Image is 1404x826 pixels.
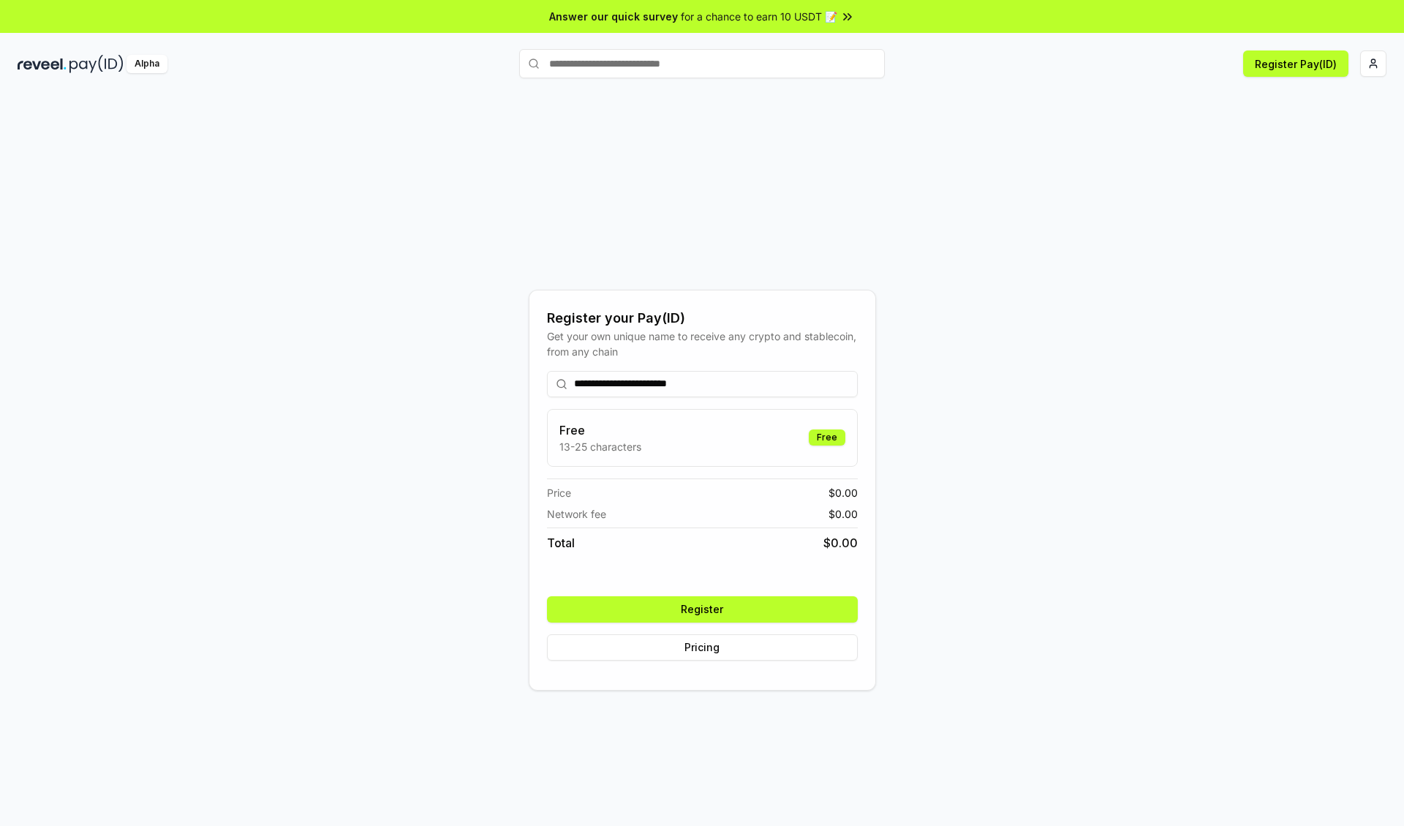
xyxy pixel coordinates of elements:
[809,429,845,446] div: Free
[559,439,641,454] p: 13-25 characters
[69,55,124,73] img: pay_id
[547,506,606,522] span: Network fee
[1243,50,1348,77] button: Register Pay(ID)
[18,55,67,73] img: reveel_dark
[547,534,575,552] span: Total
[549,9,678,24] span: Answer our quick survey
[829,506,858,522] span: $ 0.00
[681,9,837,24] span: for a chance to earn 10 USDT 📝
[547,596,858,623] button: Register
[127,55,167,73] div: Alpha
[559,421,641,439] h3: Free
[823,534,858,552] span: $ 0.00
[547,308,858,328] div: Register your Pay(ID)
[547,328,858,359] div: Get your own unique name to receive any crypto and stablecoin, from any chain
[829,485,858,500] span: $ 0.00
[547,485,571,500] span: Price
[547,634,858,661] button: Pricing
